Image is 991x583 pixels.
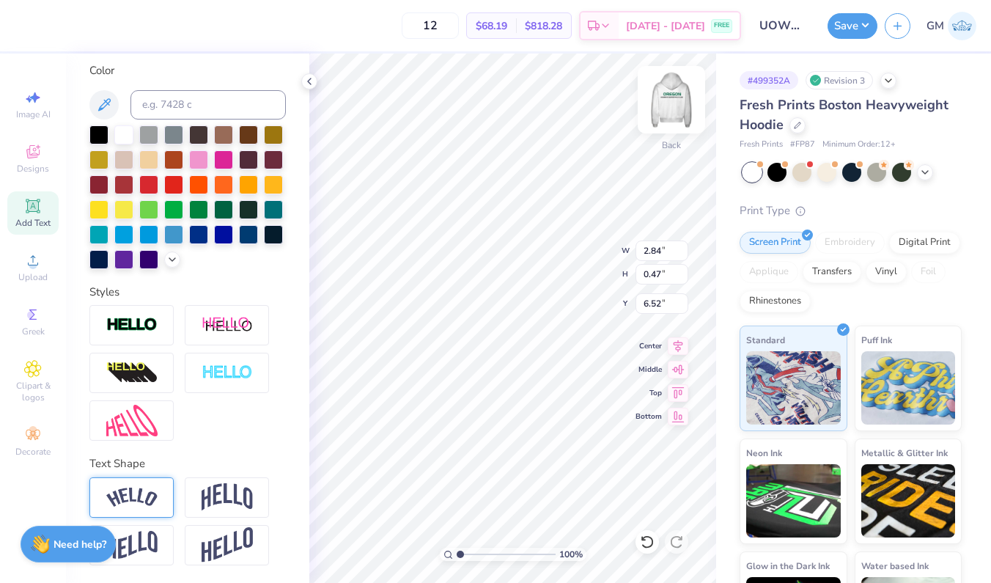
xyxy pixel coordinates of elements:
[7,380,59,403] span: Clipart & logos
[861,464,956,538] img: Metallic & Glitter Ink
[106,531,158,560] img: Flag
[18,271,48,283] span: Upload
[740,139,783,151] span: Fresh Prints
[636,388,662,398] span: Top
[740,202,962,219] div: Print Type
[636,341,662,351] span: Center
[790,139,815,151] span: # FP87
[202,483,253,511] img: Arch
[740,71,798,89] div: # 499352A
[911,261,946,283] div: Foil
[642,70,701,129] img: Back
[525,18,562,34] span: $818.28
[746,558,830,573] span: Glow in the Dark Ink
[106,317,158,334] img: Stroke
[740,96,948,133] span: Fresh Prints Boston Heavyweight Hoodie
[861,332,892,348] span: Puff Ink
[626,18,705,34] span: [DATE] - [DATE]
[746,445,782,461] span: Neon Ink
[54,538,106,551] strong: Need help?
[476,18,507,34] span: $68.19
[636,364,662,375] span: Middle
[106,405,158,436] img: Free Distort
[948,12,976,40] img: Gemma Mowatt
[861,558,929,573] span: Water based Ink
[16,109,51,120] span: Image AI
[926,18,944,34] span: GM
[926,12,976,40] a: GM
[202,364,253,381] img: Negative Space
[822,139,896,151] span: Minimum Order: 12 +
[106,362,158,385] img: 3d Illusion
[15,446,51,458] span: Decorate
[106,488,158,507] img: Arc
[89,62,286,79] div: Color
[803,261,861,283] div: Transfers
[402,12,459,39] input: – –
[22,326,45,337] span: Greek
[559,548,583,561] span: 100 %
[746,332,785,348] span: Standard
[740,261,798,283] div: Applique
[15,217,51,229] span: Add Text
[740,232,811,254] div: Screen Print
[740,290,811,312] div: Rhinestones
[662,139,681,152] div: Back
[89,455,286,472] div: Text Shape
[746,351,841,425] img: Standard
[861,445,948,461] span: Metallic & Glitter Ink
[130,90,286,120] input: e.g. 7428 c
[806,71,873,89] div: Revision 3
[866,261,907,283] div: Vinyl
[636,411,662,422] span: Bottom
[828,13,877,39] button: Save
[17,163,49,175] span: Designs
[202,527,253,563] img: Rise
[861,351,956,425] img: Puff Ink
[748,11,820,40] input: Untitled Design
[746,464,841,538] img: Neon Ink
[89,284,286,301] div: Styles
[889,232,960,254] div: Digital Print
[202,316,253,334] img: Shadow
[714,21,729,31] span: FREE
[815,232,885,254] div: Embroidery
